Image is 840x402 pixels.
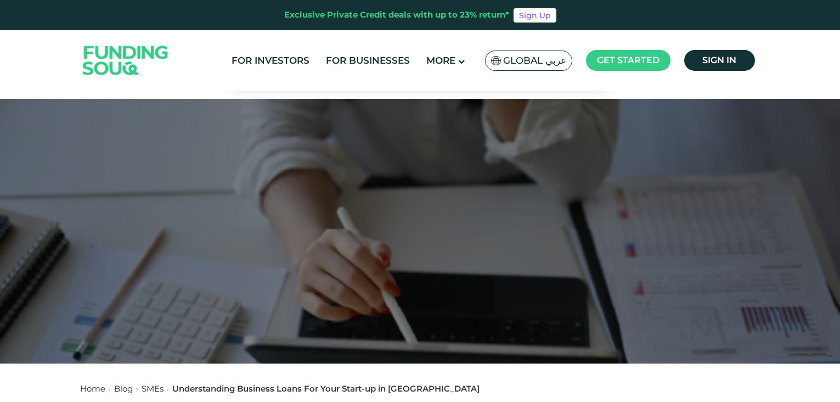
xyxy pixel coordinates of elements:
[684,50,755,71] a: Sign in
[491,56,501,65] img: SA Flag
[426,55,455,66] span: More
[114,383,133,394] a: Blog
[702,55,736,65] span: Sign in
[514,8,556,23] a: Sign Up
[142,383,164,394] a: SMEs
[597,55,659,65] span: Get started
[72,33,179,88] img: Logo
[229,52,312,70] a: For Investors
[284,9,509,21] div: Exclusive Private Credit deals with up to 23% return*
[503,54,566,67] span: Global عربي
[172,383,480,395] div: Understanding Business Loans For Your Start-up in [GEOGRAPHIC_DATA]
[323,52,413,70] a: For Businesses
[80,383,105,394] a: Home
